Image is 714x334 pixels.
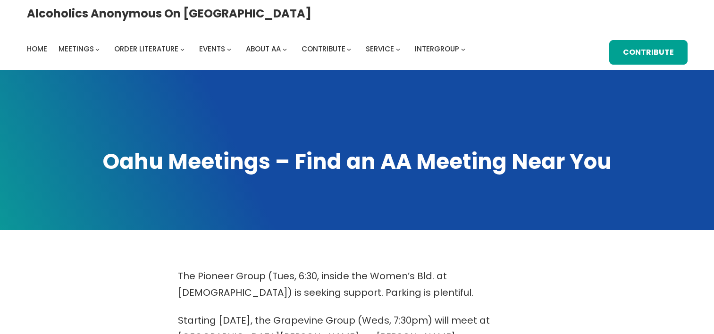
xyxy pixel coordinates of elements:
[609,40,688,65] a: Contribute
[27,44,47,54] span: Home
[415,42,459,56] a: Intergroup
[59,42,94,56] a: Meetings
[302,44,345,54] span: Contribute
[199,42,225,56] a: Events
[415,44,459,54] span: Intergroup
[27,3,311,24] a: Alcoholics Anonymous on [GEOGRAPHIC_DATA]
[114,44,178,54] span: Order Literature
[27,42,469,56] nav: Intergroup
[461,47,465,51] button: Intergroup submenu
[366,44,394,54] span: Service
[366,42,394,56] a: Service
[246,44,281,54] span: About AA
[199,44,225,54] span: Events
[302,42,345,56] a: Contribute
[347,47,351,51] button: Contribute submenu
[95,47,100,51] button: Meetings submenu
[27,42,47,56] a: Home
[227,47,231,51] button: Events submenu
[283,47,287,51] button: About AA submenu
[246,42,281,56] a: About AA
[180,47,185,51] button: Order Literature submenu
[27,147,688,176] h1: Oahu Meetings – Find an AA Meeting Near You
[396,47,400,51] button: Service submenu
[178,268,537,301] p: The Pioneer Group (Tues, 6:30, inside the Women’s Bld. at [DEMOGRAPHIC_DATA]) is seeking support....
[59,44,94,54] span: Meetings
